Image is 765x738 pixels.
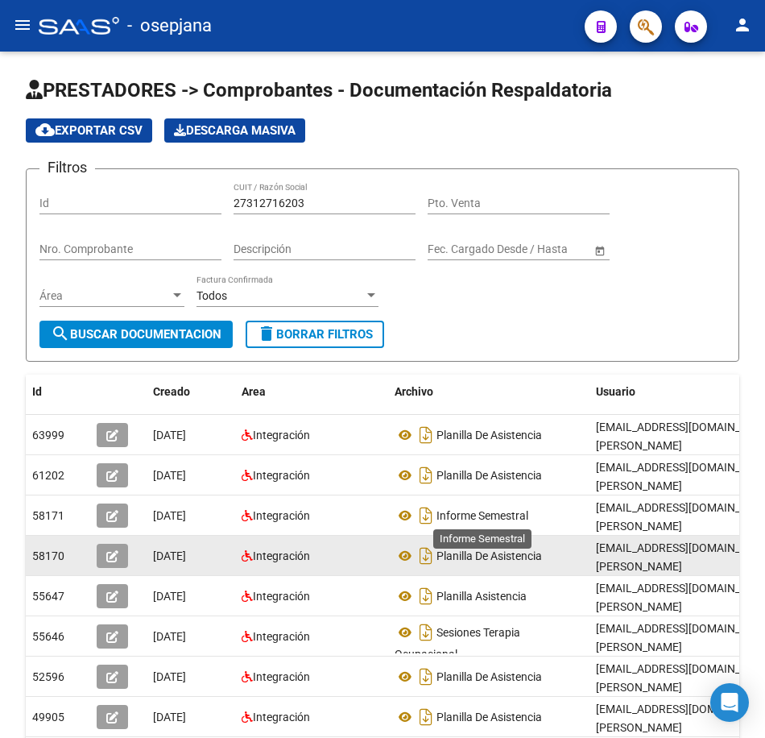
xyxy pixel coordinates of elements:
[32,385,42,398] span: Id
[153,630,186,643] span: [DATE]
[416,704,436,730] i: Descargar documento
[153,469,186,482] span: [DATE]
[416,543,436,569] i: Descargar documento
[257,327,373,342] span: Borrar Filtros
[127,8,212,44] span: - osepjana
[253,630,310,643] span: Integración
[710,683,749,722] div: Open Intercom Messenger
[395,626,520,661] span: Sesiones Terapia Ocupacional
[32,469,64,482] span: 61202
[196,289,227,302] span: Todos
[416,583,436,609] i: Descargar documento
[416,664,436,690] i: Descargar documento
[436,670,542,683] span: Planilla De Asistencia
[591,242,608,259] button: Open calendar
[153,590,186,603] span: [DATE]
[39,156,95,179] h3: Filtros
[32,670,64,683] span: 52596
[253,711,310,723] span: Integración
[428,243,486,256] input: Fecha inicio
[246,321,384,348] button: Borrar Filtros
[147,375,235,409] datatable-header-cell: Creado
[416,462,436,488] i: Descargar documento
[500,243,579,256] input: Fecha fin
[35,120,55,139] mat-icon: cloud_download
[32,590,64,603] span: 55647
[235,375,388,409] datatable-header-cell: Area
[153,549,186,562] span: [DATE]
[32,509,64,522] span: 58171
[253,509,310,522] span: Integración
[39,289,170,303] span: Área
[153,385,190,398] span: Creado
[436,429,542,442] span: Planilla De Asistencia
[242,385,266,398] span: Area
[436,590,527,603] span: Planilla Asistencia
[416,422,436,448] i: Descargar documento
[164,118,305,143] app-download-masive: Descarga masiva de comprobantes (adjuntos)
[51,327,221,342] span: Buscar Documentacion
[26,118,152,143] button: Exportar CSV
[388,375,589,409] datatable-header-cell: Archivo
[32,711,64,723] span: 49905
[153,509,186,522] span: [DATE]
[733,15,752,35] mat-icon: person
[153,711,186,723] span: [DATE]
[32,429,64,442] span: 63999
[416,503,436,529] i: Descargar documento
[253,590,310,603] span: Integración
[26,79,612,102] span: PRESTADORES -> Comprobantes - Documentación Respaldatoria
[32,630,64,643] span: 55646
[253,670,310,683] span: Integración
[436,711,542,723] span: Planilla De Asistencia
[32,549,64,562] span: 58170
[39,321,233,348] button: Buscar Documentacion
[51,324,70,343] mat-icon: search
[253,429,310,442] span: Integración
[253,469,310,482] span: Integración
[436,549,542,562] span: Planilla De Asistencia
[13,15,32,35] mat-icon: menu
[436,469,542,482] span: Planilla De Asistencia
[26,375,90,409] datatable-header-cell: Id
[257,324,276,343] mat-icon: delete
[395,385,433,398] span: Archivo
[436,509,528,522] span: Informe Semestral
[253,549,310,562] span: Integración
[164,118,305,143] button: Descarga Masiva
[153,670,186,683] span: [DATE]
[174,123,296,138] span: Descarga Masiva
[153,429,186,442] span: [DATE]
[416,620,436,645] i: Descargar documento
[35,123,143,138] span: Exportar CSV
[596,385,635,398] span: Usuario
